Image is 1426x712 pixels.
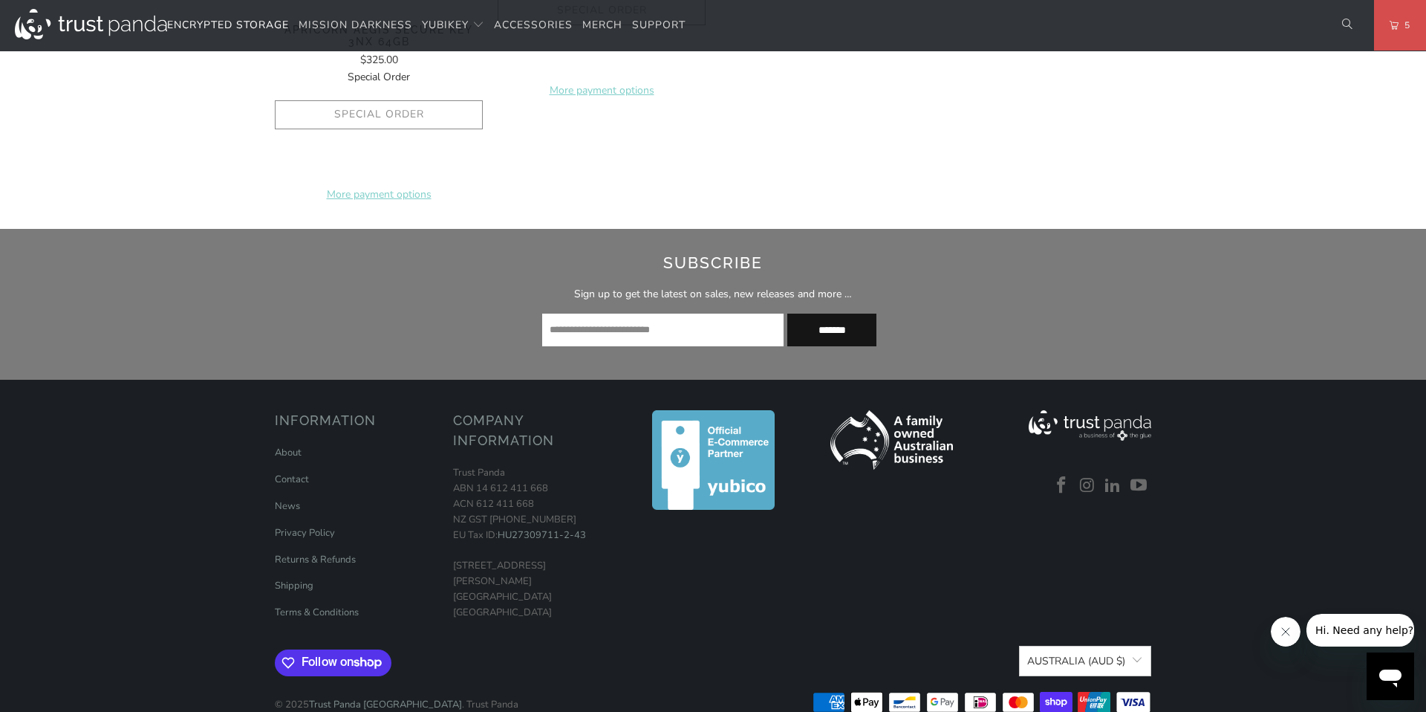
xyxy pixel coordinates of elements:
[275,473,309,486] a: Contact
[1127,476,1150,496] a: Trust Panda Australia on YouTube
[167,18,289,32] span: Encrypted Storage
[167,8,686,43] nav: Translation missing: en.navigation.header.main_nav
[15,9,167,39] img: Trust Panda Australia
[1102,476,1124,496] a: Trust Panda Australia on LinkedIn
[275,526,335,540] a: Privacy Policy
[582,18,622,32] span: Merch
[422,18,469,32] span: YubiKey
[275,446,302,459] a: About
[348,70,410,84] span: Special Order
[632,8,686,43] a: Support
[494,8,573,43] a: Accessories
[275,553,356,566] a: Returns & Refunds
[632,18,686,32] span: Support
[1050,476,1072,496] a: Trust Panda Australia on Facebook
[422,8,484,43] summary: YubiKey
[1019,646,1151,676] button: Australia (AUD $)
[1399,17,1410,33] span: 5
[299,8,412,43] a: Mission Darkness
[453,465,616,620] p: Trust Panda ABN 14 612 411 668 ACN 612 411 668 NZ GST [PHONE_NUMBER] EU Tax ID: [STREET_ADDRESS][...
[290,286,1136,302] p: Sign up to get the latest on sales, new releases and more …
[1076,476,1098,496] a: Trust Panda Australia on Instagram
[167,8,289,43] a: Encrypted Storage
[1271,617,1300,647] iframe: Close message
[1306,614,1414,647] iframe: Message from company
[1367,653,1414,700] iframe: Button to launch messaging window
[275,606,359,619] a: Terms & Conditions
[360,53,398,67] span: $325.00
[275,24,483,85] a: Apricorn Aegis Secure Key 3NX 64GB $325.00Special Order
[299,18,412,32] span: Mission Darkness
[275,579,313,592] a: Shipping
[290,251,1136,275] h2: Subscribe
[498,528,586,542] a: HU27309711-2-43
[309,698,462,711] a: Trust Panda [GEOGRAPHIC_DATA]
[275,499,300,513] a: News
[582,8,622,43] a: Merch
[494,18,573,32] span: Accessories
